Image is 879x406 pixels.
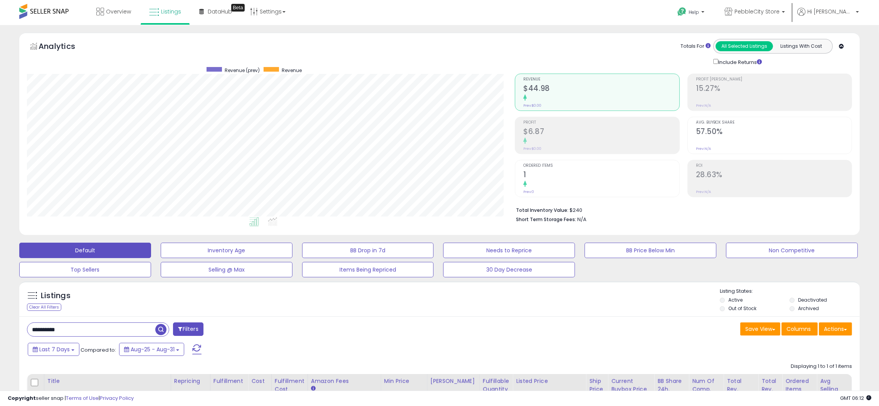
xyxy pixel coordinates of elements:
[275,377,304,393] div: Fulfillment Cost
[689,9,699,15] span: Help
[208,8,232,15] span: DataHub
[734,8,780,15] span: PebbleCity Store
[523,146,541,151] small: Prev: $0.00
[8,395,134,402] div: seller snap | |
[39,346,70,353] span: Last 7 Days
[523,103,541,108] small: Prev: $0.00
[66,394,99,402] a: Terms of Use
[41,290,71,301] h5: Listings
[19,262,151,277] button: Top Sellers
[761,377,779,401] div: Total Rev. Diff.
[696,103,711,108] small: Prev: N/A
[820,377,848,401] div: Avg Selling Price
[727,377,755,393] div: Total Rev.
[311,385,316,392] small: Amazon Fees.
[47,377,168,385] div: Title
[773,41,830,51] button: Listings With Cost
[430,377,476,385] div: [PERSON_NAME]
[677,7,687,17] i: Get Help
[523,127,679,138] h2: $6.87
[798,297,827,303] label: Deactivated
[681,43,711,50] div: Totals For
[589,377,605,393] div: Ship Price
[173,322,203,336] button: Filters
[384,377,424,385] div: Min Price
[671,1,712,25] a: Help
[81,346,116,354] span: Compared to:
[516,207,568,213] b: Total Inventory Value:
[720,288,860,295] p: Listing States:
[523,190,534,194] small: Prev: 0
[797,8,859,25] a: Hi [PERSON_NAME]
[106,8,131,15] span: Overview
[19,243,151,258] button: Default
[225,67,260,74] span: Revenue (prev)
[611,377,651,393] div: Current Buybox Price
[523,77,679,82] span: Revenue
[443,243,575,258] button: Needs to Reprice
[302,243,434,258] button: BB Drop in 7d
[696,146,711,151] small: Prev: N/A
[516,216,576,223] b: Short Term Storage Fees:
[696,77,852,82] span: Profit [PERSON_NAME]
[39,41,90,54] h5: Analytics
[131,346,175,353] span: Aug-25 - Aug-31
[696,84,852,94] h2: 15.27%
[787,325,811,333] span: Columns
[483,377,509,393] div: Fulfillable Quantity
[523,170,679,181] h2: 1
[311,377,378,385] div: Amazon Fees
[523,84,679,94] h2: $44.98
[174,377,207,385] div: Repricing
[696,170,852,181] h2: 28.63%
[696,164,852,168] span: ROI
[100,394,134,402] a: Privacy Policy
[516,205,846,214] li: $240
[302,262,434,277] button: Items Being Repriced
[708,57,771,66] div: Include Returns
[740,322,780,336] button: Save View
[251,377,268,385] div: Cost
[716,41,773,51] button: All Selected Listings
[443,262,575,277] button: 30 Day Decrease
[791,363,852,370] div: Displaying 1 to 1 of 1 items
[28,343,79,356] button: Last 7 Days
[728,297,743,303] label: Active
[523,164,679,168] span: Ordered Items
[282,67,302,74] span: Revenue
[8,394,36,402] strong: Copyright
[161,262,292,277] button: Selling @ Max
[161,8,181,15] span: Listings
[523,121,679,125] span: Profit
[657,377,686,393] div: BB Share 24h.
[692,377,720,393] div: Num of Comp.
[728,305,756,312] label: Out of Stock
[577,216,587,223] span: N/A
[696,190,711,194] small: Prev: N/A
[785,377,813,393] div: Ordered Items
[27,304,61,311] div: Clear All Filters
[807,8,854,15] span: Hi [PERSON_NAME]
[213,377,245,385] div: Fulfillment
[231,4,245,12] div: Tooltip anchor
[726,243,858,258] button: Non Competitive
[696,121,852,125] span: Avg. Buybox Share
[798,305,819,312] label: Archived
[819,322,852,336] button: Actions
[840,394,871,402] span: 2025-09-8 06:12 GMT
[696,127,852,138] h2: 57.50%
[161,243,292,258] button: Inventory Age
[119,343,184,356] button: Aug-25 - Aug-31
[782,322,818,336] button: Columns
[516,377,583,385] div: Listed Price
[585,243,716,258] button: BB Price Below Min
